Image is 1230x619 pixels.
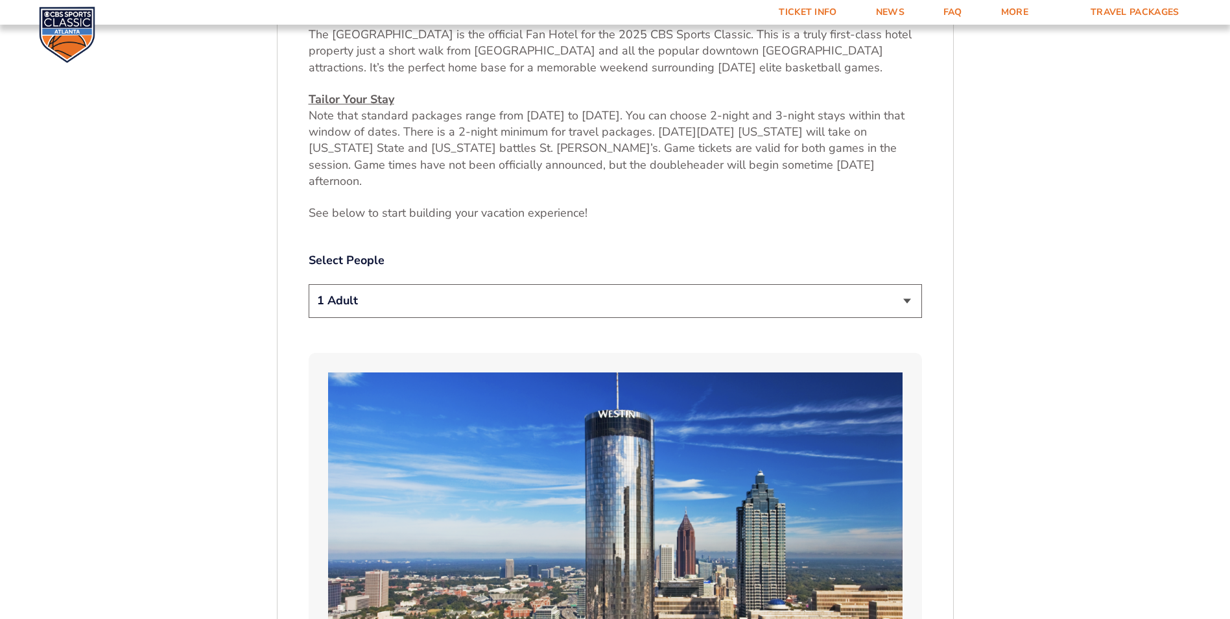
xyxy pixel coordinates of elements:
p: See below to start building your vacation experience! [309,205,922,221]
u: Tailor Your Stay [309,91,394,107]
p: The [GEOGRAPHIC_DATA] is the official Fan Hotel for the 2025 CBS Sports Classic. This is a truly ... [309,10,922,76]
label: Select People [309,252,922,269]
p: Note that standard packages range from [DATE] to [DATE]. You can choose 2-night and 3-night stays... [309,91,922,189]
img: CBS Sports Classic [39,6,95,63]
